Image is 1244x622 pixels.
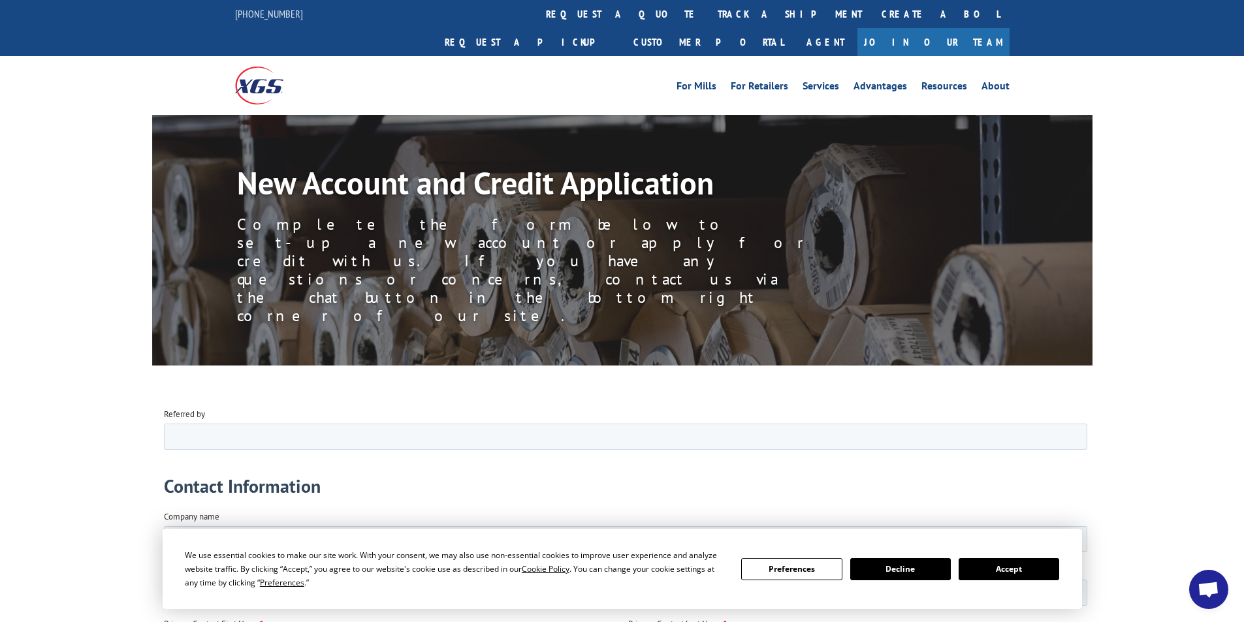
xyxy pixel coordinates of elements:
[677,81,716,95] a: For Mills
[464,264,620,275] span: Who do you report to within your company?
[464,317,542,328] span: Primary Contact Email
[803,81,839,95] a: Services
[235,7,303,20] a: [PHONE_NUMBER]
[618,478,660,489] span: Postal code
[435,28,624,56] a: Request a pickup
[237,215,825,325] p: Complete the form below to set-up a new account or apply for credit with us. If you have any ques...
[1189,570,1228,609] div: Open chat
[793,28,857,56] a: Agent
[163,529,1082,609] div: Cookie Consent Prompt
[731,81,788,95] a: For Retailers
[260,577,304,588] span: Preferences
[237,167,825,205] h1: New Account and Credit Application
[981,81,1010,95] a: About
[464,157,481,168] span: DBA
[185,548,726,589] div: We use essential cookies to make our site work. With your consent, we may also use non-essential ...
[522,563,569,574] span: Cookie Policy
[959,558,1059,580] button: Accept
[857,28,1010,56] a: Join Our Team
[464,210,560,221] span: Primary Contact Last Name
[853,81,907,95] a: Advantages
[310,478,356,489] span: State/Region
[741,558,842,580] button: Preferences
[624,28,793,56] a: Customer Portal
[921,81,967,95] a: Resources
[850,558,951,580] button: Decline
